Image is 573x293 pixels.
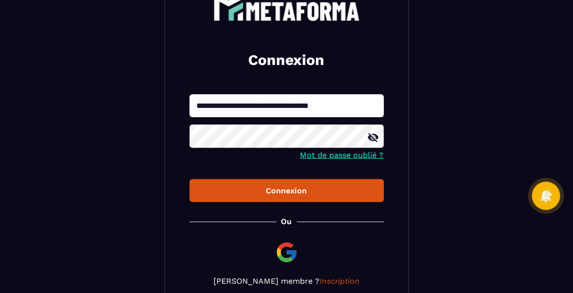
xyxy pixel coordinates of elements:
[190,179,384,202] button: Connexion
[281,217,292,226] p: Ou
[190,276,384,286] p: [PERSON_NAME] membre ?
[300,150,384,160] a: Mot de passe oublié ?
[275,241,298,264] img: google
[319,276,360,286] a: Inscription
[201,50,372,70] h2: Connexion
[197,186,376,195] div: Connexion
